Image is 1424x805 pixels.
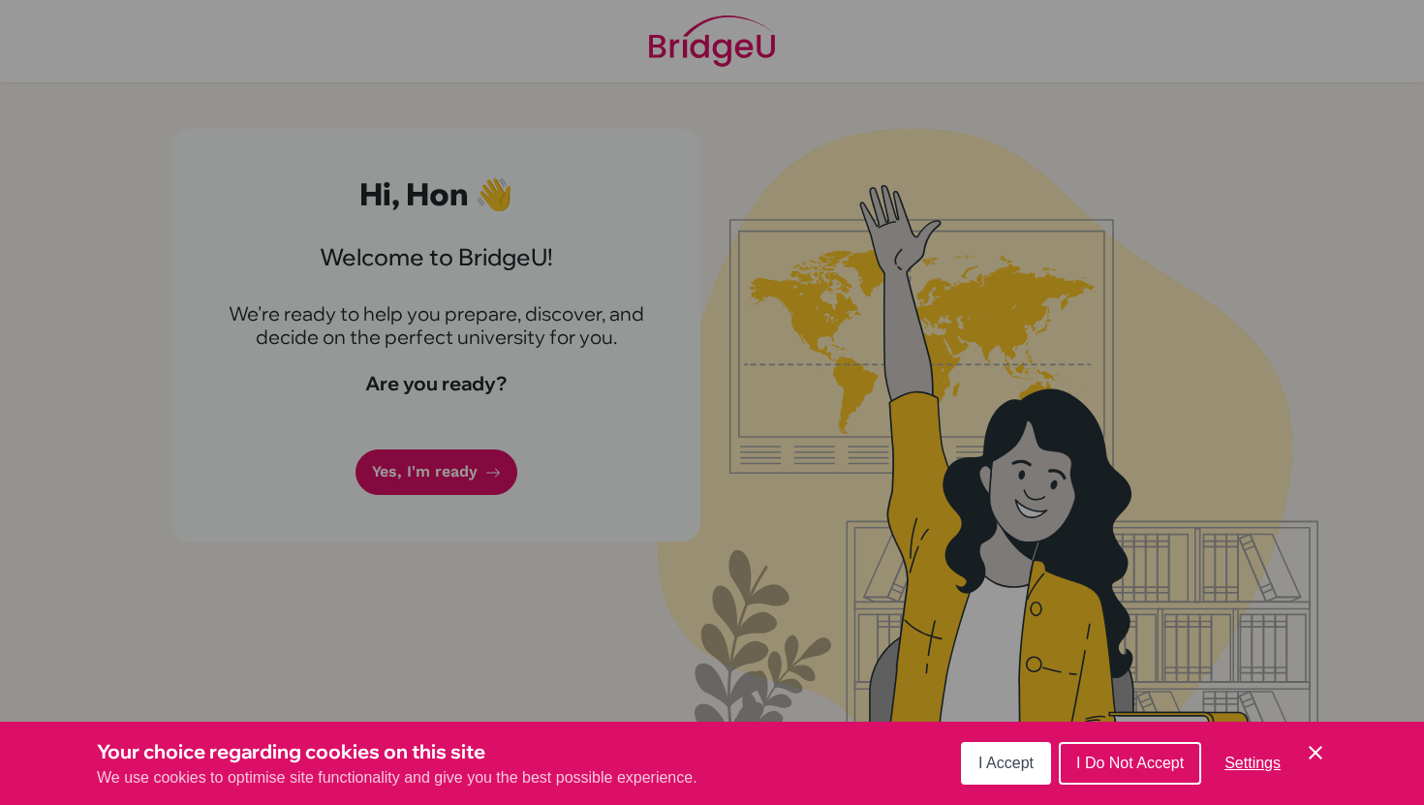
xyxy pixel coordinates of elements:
[1304,741,1327,764] button: Save and close
[1209,744,1296,783] button: Settings
[978,755,1034,771] span: I Accept
[1224,755,1281,771] span: Settings
[1059,742,1201,785] button: I Do Not Accept
[961,742,1051,785] button: I Accept
[97,737,697,766] h3: Your choice regarding cookies on this site
[97,766,697,790] p: We use cookies to optimise site functionality and give you the best possible experience.
[1076,755,1184,771] span: I Do Not Accept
